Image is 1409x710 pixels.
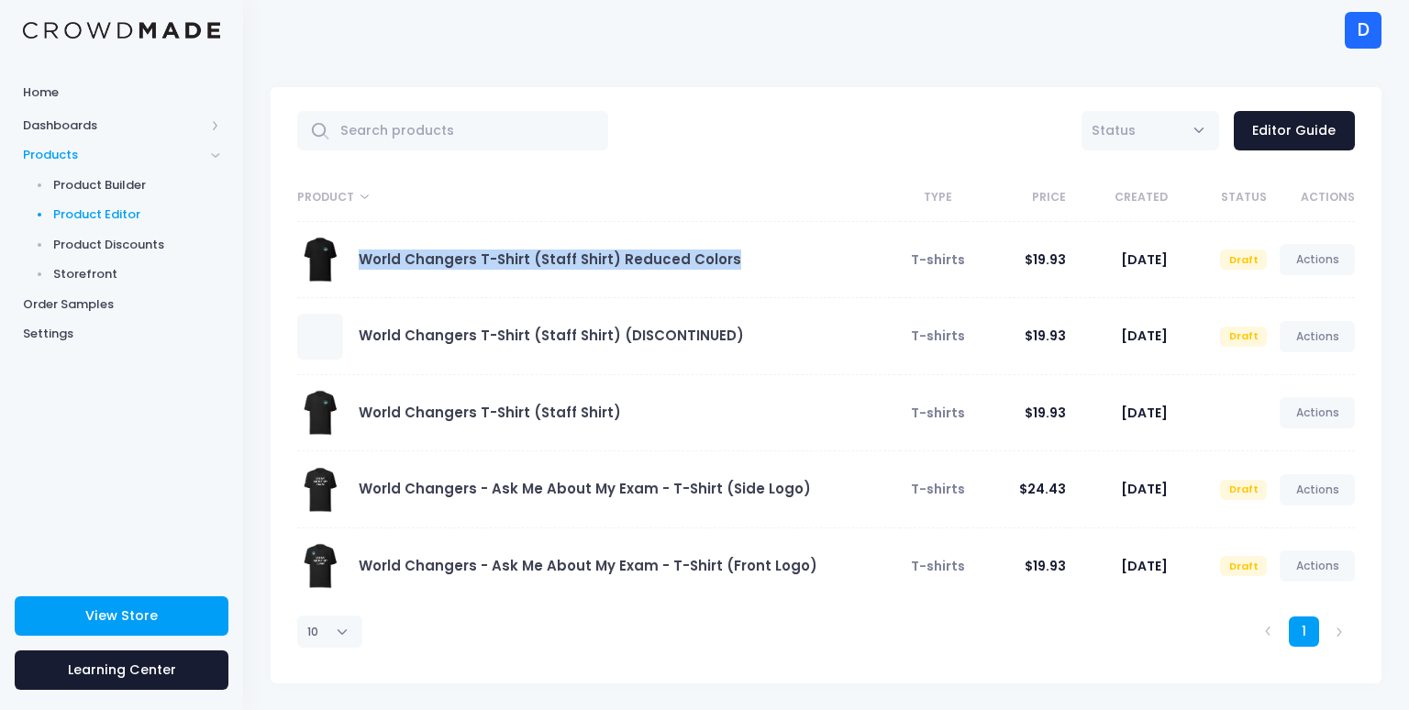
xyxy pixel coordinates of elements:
a: View Store [15,596,228,636]
span: Product Discounts [53,236,221,254]
a: Actions [1280,550,1355,582]
th: Product: activate to sort column ascending [297,174,900,222]
span: Status [1082,111,1219,150]
span: View Store [85,606,158,625]
span: [DATE] [1121,557,1168,575]
th: Price: activate to sort column ascending [967,174,1066,222]
a: World Changers - Ask Me About My Exam - T-Shirt (Side Logo) [359,479,811,498]
span: $24.43 [1019,480,1066,498]
span: [DATE] [1121,480,1168,498]
img: Logo [23,22,220,39]
span: T-shirts [911,557,965,575]
span: Dashboards [23,116,205,135]
a: World Changers - Ask Me About My Exam - T-Shirt (Front Logo) [359,556,817,575]
th: Created: activate to sort column ascending [1066,174,1168,222]
span: $19.93 [1025,404,1066,422]
span: Product Editor [53,205,221,224]
a: Learning Center [15,650,228,690]
span: Settings [23,325,220,343]
span: Draft [1220,480,1267,500]
span: Order Samples [23,295,220,314]
span: $19.93 [1025,327,1066,345]
a: Actions [1280,397,1355,428]
input: Search products [297,111,608,150]
span: T-shirts [911,480,965,498]
th: Type: activate to sort column ascending [900,174,967,222]
div: D [1345,12,1381,49]
span: $19.93 [1025,250,1066,269]
a: World Changers T-Shirt (Staff Shirt) Reduced Colors [359,250,741,269]
th: Status: activate to sort column ascending [1168,174,1267,222]
span: Status [1092,121,1136,139]
span: Draft [1220,250,1267,270]
a: Editor Guide [1234,111,1355,150]
span: Draft [1220,327,1267,347]
a: World Changers T-Shirt (Staff Shirt) [359,403,621,422]
span: Learning Center [68,660,176,679]
span: [DATE] [1121,327,1168,345]
span: Draft [1220,556,1267,576]
a: Actions [1280,321,1355,352]
span: T-shirts [911,250,965,269]
span: Home [23,83,220,102]
span: $19.93 [1025,557,1066,575]
span: Status [1092,121,1136,140]
a: World Changers T-Shirt (Staff Shirt) (DISCONTINUED) [359,326,744,345]
a: 1 [1289,616,1319,647]
th: Actions: activate to sort column ascending [1267,174,1355,222]
a: Actions [1280,244,1355,275]
span: T-shirts [911,404,965,422]
span: Storefront [53,265,221,283]
span: [DATE] [1121,250,1168,269]
span: [DATE] [1121,404,1168,422]
span: Products [23,146,205,164]
span: Product Builder [53,176,221,194]
span: T-shirts [911,327,965,345]
a: Actions [1280,474,1355,505]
